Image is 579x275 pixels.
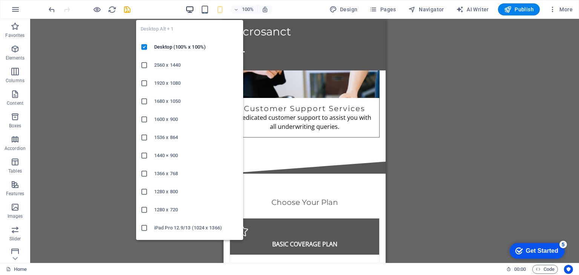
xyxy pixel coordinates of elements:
[5,145,26,151] p: Accordion
[506,265,526,274] h6: Session time
[262,6,268,13] i: On resize automatically adjust zoom level to fit chosen device.
[329,6,358,13] span: Design
[6,265,27,274] a: Home
[154,223,239,232] h6: iPad Pro 12.9/13 (1024 x 1366)
[6,4,61,20] div: Get Started 5 items remaining, 0% complete
[7,100,23,106] p: Content
[154,169,239,178] h6: 1366 x 768
[8,168,22,174] p: Tables
[514,265,526,274] span: 00 00
[56,2,63,9] div: 5
[6,191,24,197] p: Features
[504,6,534,13] span: Publish
[498,3,540,15] button: Publish
[366,3,399,15] button: Pages
[154,115,239,124] h6: 1600 x 900
[107,5,116,14] button: reload
[242,5,254,14] h6: 100%
[519,266,521,272] span: :
[154,97,239,106] h6: 1680 x 1050
[22,8,55,15] div: Get Started
[47,5,56,14] i: Undo: Add element (Ctrl+Z)
[123,5,132,14] button: save
[154,133,239,142] h6: 1536 x 864
[405,3,447,15] button: Navigator
[9,123,21,129] p: Boxes
[154,205,239,214] h6: 1280 x 720
[453,3,492,15] button: AI Writer
[326,3,361,15] div: Design (Ctrl+Alt+Y)
[47,5,56,14] button: undo
[231,5,257,14] button: 100%
[564,265,573,274] button: Usercentrics
[6,78,25,84] p: Columns
[154,151,239,160] h6: 1440 × 900
[408,6,444,13] span: Navigator
[456,6,489,13] span: AI Writer
[6,55,25,61] p: Elements
[5,32,25,38] p: Favorites
[326,3,361,15] button: Design
[123,5,132,14] i: Save (Ctrl+S)
[154,79,239,88] h6: 1920 x 1080
[154,43,239,52] h6: Desktop (100% x 100%)
[546,3,576,15] button: More
[8,213,23,219] p: Images
[536,265,554,274] span: Code
[92,5,101,14] button: Click here to leave preview mode and continue editing
[108,5,116,14] i: Reload page
[369,6,396,13] span: Pages
[9,236,21,242] p: Slider
[549,6,573,13] span: More
[154,187,239,196] h6: 1280 x 800
[532,265,558,274] button: Code
[154,61,239,70] h6: 2560 x 1440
